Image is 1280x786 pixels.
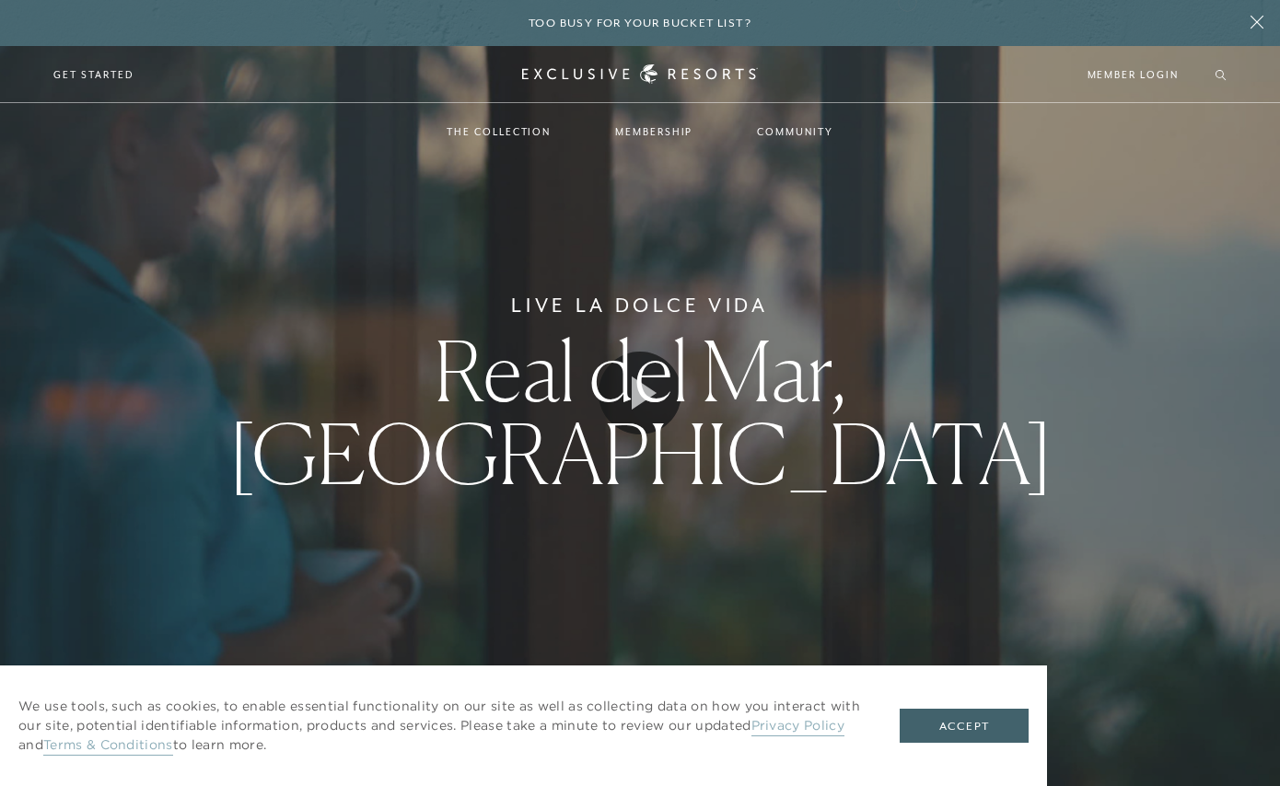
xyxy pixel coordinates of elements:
[597,105,711,158] a: Membership
[428,105,569,158] a: The Collection
[228,320,1053,503] span: Real del Mar, [GEOGRAPHIC_DATA]
[751,717,844,736] a: Privacy Policy
[511,291,769,320] h6: Live La Dolce Vida
[53,66,134,83] a: Get Started
[529,15,751,32] h6: Too busy for your bucket list?
[900,709,1029,744] button: Accept
[1088,66,1179,83] a: Member Login
[18,697,863,755] p: We use tools, such as cookies, to enable essential functionality on our site as well as collectin...
[43,736,173,756] a: Terms & Conditions
[739,105,851,158] a: Community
